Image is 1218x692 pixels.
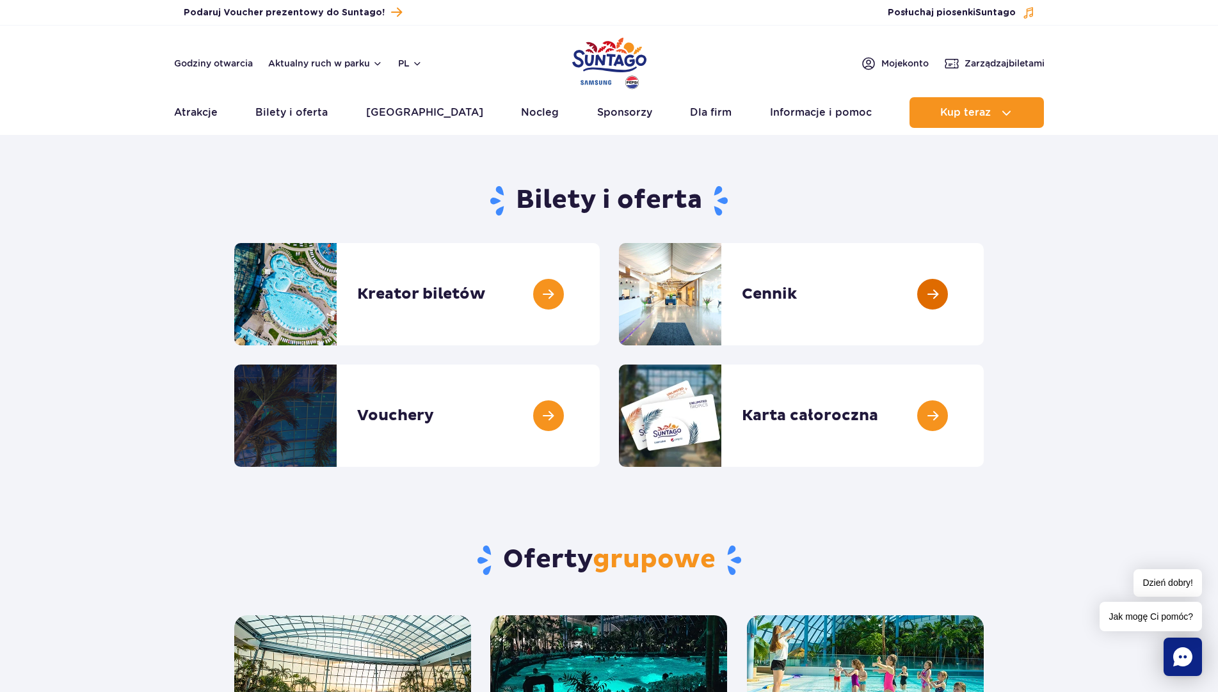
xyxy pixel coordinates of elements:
[690,97,732,128] a: Dla firm
[1134,569,1202,597] span: Dzień dobry!
[888,6,1016,19] span: Posłuchaj piosenki
[184,6,385,19] span: Podaruj Voucher prezentowy do Suntago!
[398,57,422,70] button: pl
[234,184,984,217] h1: Bilety i oferta
[521,97,559,128] a: Nocleg
[234,544,984,577] h2: Oferty
[572,32,646,91] a: Park of Poland
[965,57,1045,70] span: Zarządzaj biletami
[861,56,929,71] a: Mojekonto
[975,8,1016,17] span: Suntago
[174,57,253,70] a: Godziny otwarcia
[174,97,218,128] a: Atrakcje
[1164,638,1202,676] div: Chat
[597,97,652,128] a: Sponsorzy
[909,97,1044,128] button: Kup teraz
[184,4,402,21] a: Podaruj Voucher prezentowy do Suntago!
[268,58,383,68] button: Aktualny ruch w parku
[366,97,483,128] a: [GEOGRAPHIC_DATA]
[1100,602,1202,631] span: Jak mogę Ci pomóc?
[944,56,1045,71] a: Zarządzajbiletami
[255,97,328,128] a: Bilety i oferta
[881,57,929,70] span: Moje konto
[888,6,1035,19] button: Posłuchaj piosenkiSuntago
[593,544,716,576] span: grupowe
[770,97,872,128] a: Informacje i pomoc
[940,107,991,118] span: Kup teraz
